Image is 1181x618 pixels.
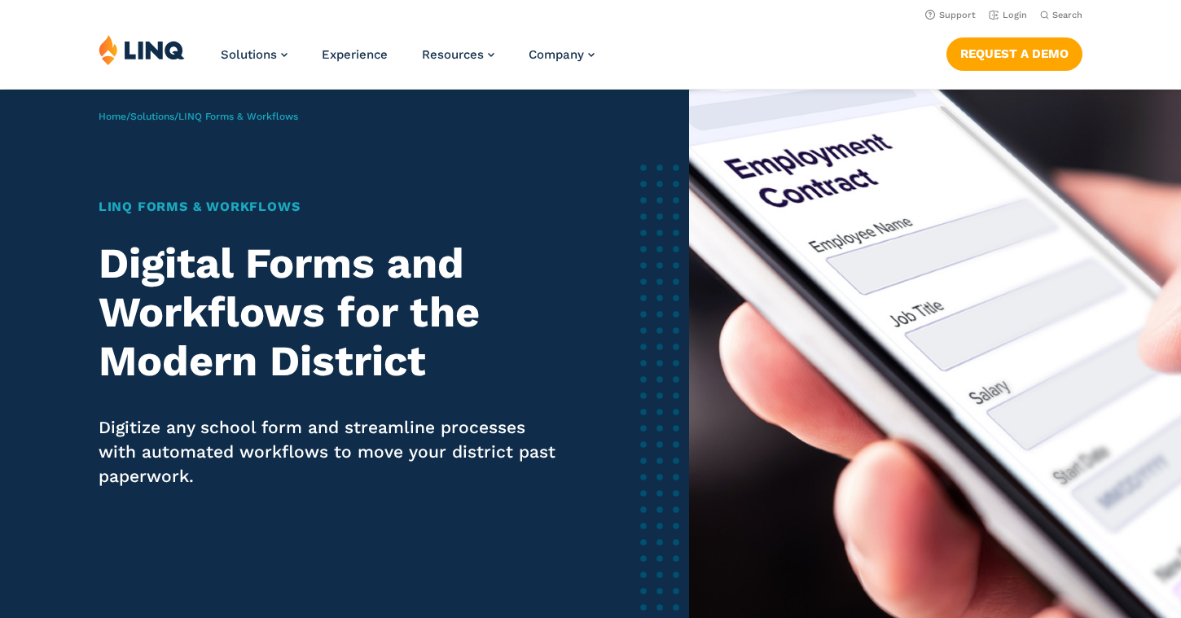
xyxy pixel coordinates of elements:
[221,34,595,88] nav: Primary Navigation
[925,10,976,20] a: Support
[99,111,126,122] a: Home
[221,47,277,62] span: Solutions
[130,111,174,122] a: Solutions
[1052,10,1082,20] span: Search
[946,34,1082,70] nav: Button Navigation
[422,47,484,62] span: Resources
[178,111,298,122] span: LINQ Forms & Workflows
[1040,9,1082,21] button: Open Search Bar
[989,10,1027,20] a: Login
[529,47,595,62] a: Company
[946,37,1082,70] a: Request a Demo
[221,47,288,62] a: Solutions
[99,415,564,489] p: Digitize any school form and streamline processes with automated workflows to move your district ...
[422,47,494,62] a: Resources
[99,197,564,217] h1: LINQ Forms & Workflows
[99,111,298,122] span: / /
[99,239,564,385] h2: Digital Forms and Workflows for the Modern District
[529,47,584,62] span: Company
[322,47,388,62] a: Experience
[99,34,185,65] img: LINQ | K‑12 Software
